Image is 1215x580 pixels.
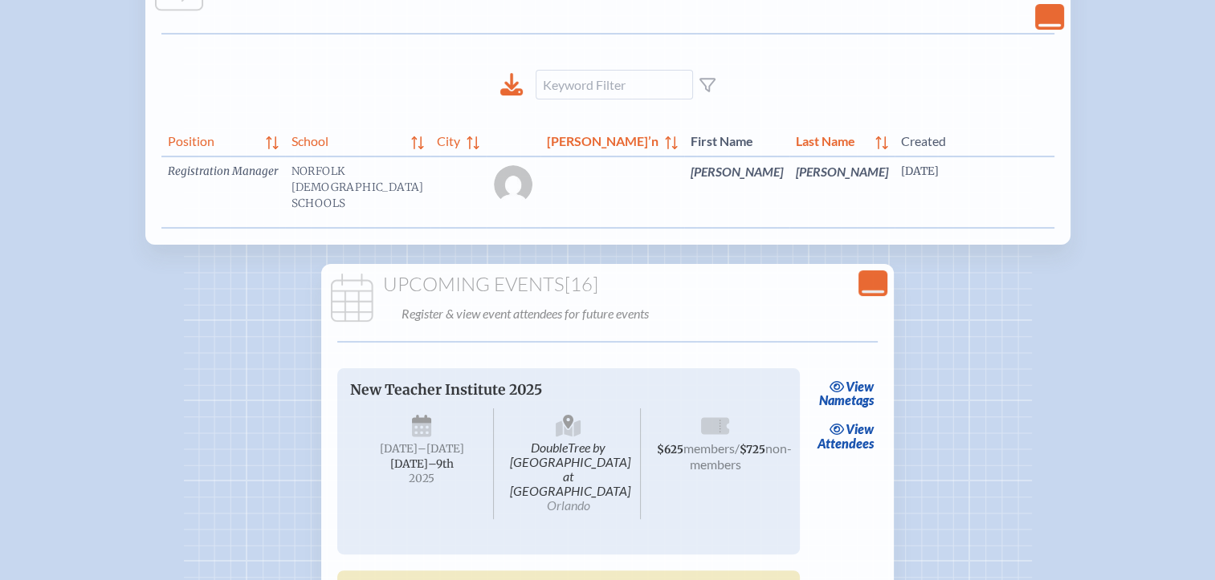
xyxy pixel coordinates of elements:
[691,130,783,149] span: First Name
[547,497,590,513] span: Orlando
[895,156,1087,228] td: [DATE]
[789,156,895,228] td: [PERSON_NAME]
[846,421,874,436] span: view
[547,130,658,149] span: [PERSON_NAME]’n
[350,381,755,399] p: New Teacher Institute 2025
[901,130,1081,149] span: Created
[390,457,454,471] span: [DATE]–⁠9th
[690,440,792,472] span: non-members
[402,302,884,325] p: Register & view event attendees for future events
[380,442,418,456] span: [DATE]
[735,440,740,456] span: /
[500,73,523,96] div: Download to CSV
[328,274,887,296] h1: Upcoming Events
[536,70,693,99] input: Keyword Filter
[796,130,869,149] span: Last Name
[657,443,683,456] span: $625
[168,130,259,149] span: Position
[813,418,878,455] a: viewAttendees
[684,156,789,228] td: [PERSON_NAME]
[497,408,641,519] span: DoubleTree by [GEOGRAPHIC_DATA] at [GEOGRAPHIC_DATA]
[418,442,464,456] span: –[DATE]
[846,379,874,394] span: view
[565,272,598,296] span: [16]
[437,130,460,149] span: City
[740,443,765,456] span: $725
[814,375,878,412] a: viewNametags
[285,156,430,228] td: Norfolk [DEMOGRAPHIC_DATA] Schools
[292,130,405,149] span: School
[494,165,532,204] img: Gravatar
[683,440,735,456] span: members
[363,473,480,485] span: 2025
[161,156,285,228] td: Registration Manager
